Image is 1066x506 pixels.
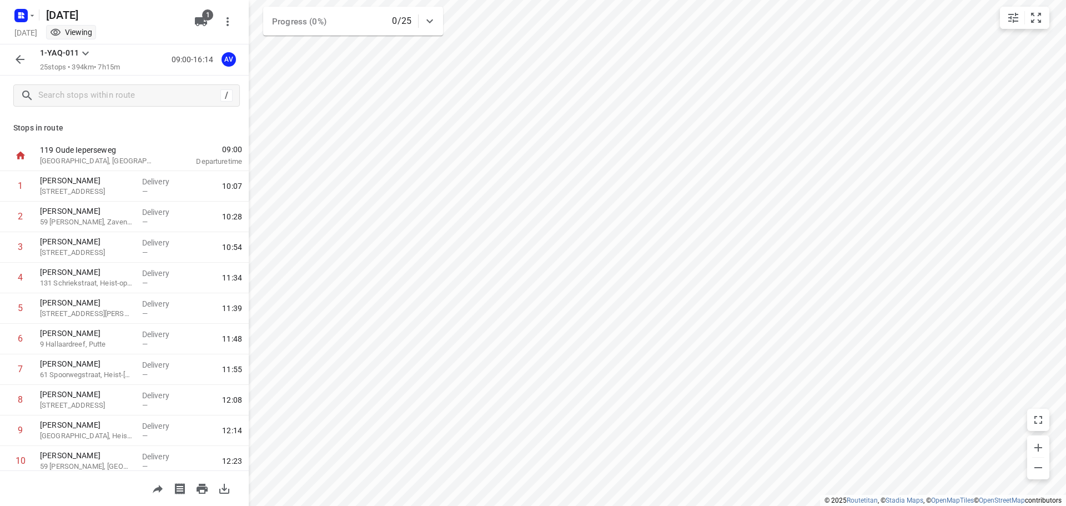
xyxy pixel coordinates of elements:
span: — [142,340,148,348]
p: 9 Hallaardreef, Putte [40,339,133,350]
span: 10:07 [222,181,242,192]
p: Delivery [142,329,183,340]
span: 10:28 [222,211,242,222]
p: Delivery [142,298,183,309]
div: 5 [18,303,23,313]
p: 104 Witte Gracht, Heist-op-den-Berg [40,430,133,442]
span: 12:08 [222,394,242,405]
p: 6 Magazijnenstraat, Hulshout [40,400,133,411]
p: Stops in route [13,122,235,134]
p: Delivery [142,390,183,401]
a: OpenStreetMap [979,497,1025,504]
div: Progress (0%)0/25 [263,7,443,36]
a: Routetitan [847,497,878,504]
div: 3 [18,242,23,252]
p: 25 stops • 394km • 7h15m [40,62,120,73]
span: Share route [147,483,169,493]
span: — [142,370,148,379]
p: [PERSON_NAME] [40,267,133,278]
div: 6 [18,333,23,344]
span: 11:48 [222,333,242,344]
input: Search stops within route [38,87,220,104]
span: Print route [191,483,213,493]
p: 0/25 [392,14,411,28]
span: 11:34 [222,272,242,283]
div: 7 [18,364,23,374]
span: — [142,248,148,257]
span: Progress (0%) [272,17,326,27]
p: Delivery [142,176,183,187]
p: Delivery [142,451,183,462]
p: Delivery [142,420,183,432]
p: [PERSON_NAME] [40,328,133,339]
div: 1 [18,181,23,191]
button: Fit zoom [1025,7,1047,29]
p: [STREET_ADDRESS][PERSON_NAME] [40,308,133,319]
span: 11:39 [222,303,242,314]
div: 10 [16,455,26,466]
a: Stadia Maps [886,497,923,504]
p: 1-YAQ-011 [40,47,79,59]
p: [PERSON_NAME] [40,419,133,430]
p: [PERSON_NAME] [40,236,133,247]
span: — [142,432,148,440]
span: Print shipping labels [169,483,191,493]
div: 8 [18,394,23,405]
p: [GEOGRAPHIC_DATA], [GEOGRAPHIC_DATA] [40,156,155,167]
span: 11:55 [222,364,242,375]
span: — [142,218,148,226]
span: 12:23 [222,455,242,467]
span: Download route [213,483,235,493]
p: [PERSON_NAME] [40,450,133,461]
p: Delivery [142,268,183,279]
p: 119 Oude Ieperseweg [40,144,155,156]
span: — [142,309,148,318]
span: 1 [202,9,213,21]
div: You are currently in view mode. To make any changes, go to edit project. [50,27,92,38]
span: — [142,279,148,287]
span: Assigned to Axel Verzele [218,54,240,64]
p: 59 Zeven Tommen, Zaventem [40,217,133,228]
p: 131 Schriekstraat, Heist-op-den-Berg [40,278,133,289]
p: 61 Spoorwegstraat, Heist-op-den-Berg [40,369,133,380]
p: Delivery [142,359,183,370]
span: 12:14 [222,425,242,436]
button: More [217,11,239,33]
button: Map settings [1002,7,1024,29]
p: [PERSON_NAME] [40,297,133,308]
p: 49 Leeuwerikenstraat, Leuven [40,247,133,258]
a: OpenMapTiles [931,497,974,504]
span: — [142,401,148,409]
li: © 2025 , © , © © contributors [824,497,1062,504]
p: [PERSON_NAME] [40,389,133,400]
div: 2 [18,211,23,222]
p: [PERSON_NAME] [40,175,133,186]
div: 4 [18,272,23,283]
p: Delivery [142,207,183,218]
p: 61 Avenue du Parc Royal, Bruxelles [40,186,133,197]
button: 1 [190,11,212,33]
span: — [142,187,148,196]
p: Departure time [169,156,242,167]
p: 59 Jaak Lemmenslaan, Westerlo [40,461,133,472]
div: small contained button group [1000,7,1049,29]
span: 09:00 [169,144,242,155]
p: [PERSON_NAME] [40,358,133,369]
p: Delivery [142,237,183,248]
p: 09:00-16:14 [172,54,218,66]
span: 10:54 [222,242,242,253]
div: 9 [18,425,23,435]
span: — [142,462,148,470]
div: / [220,89,233,102]
p: [PERSON_NAME] [40,206,133,217]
